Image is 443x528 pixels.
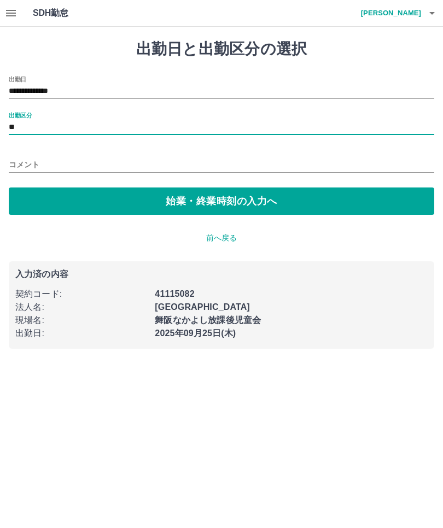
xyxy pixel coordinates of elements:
[9,232,434,244] p: 前へ戻る
[155,302,250,312] b: [GEOGRAPHIC_DATA]
[15,288,148,301] p: 契約コード :
[15,314,148,327] p: 現場名 :
[9,111,32,119] label: 出勤区分
[155,315,261,325] b: 舞阪なかよし放課後児童会
[155,289,194,298] b: 41115082
[15,270,428,279] p: 入力済の内容
[9,75,26,83] label: 出勤日
[9,40,434,58] h1: 出勤日と出勤区分の選択
[15,327,148,340] p: 出勤日 :
[9,187,434,215] button: 始業・終業時刻の入力へ
[155,328,236,338] b: 2025年09月25日(木)
[15,301,148,314] p: 法人名 :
